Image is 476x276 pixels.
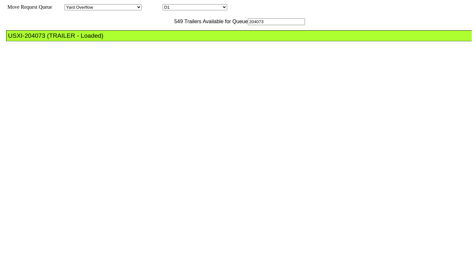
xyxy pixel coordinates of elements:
span: Trailers Available for Queue [183,19,248,24]
span: 549 [171,19,183,24]
div: USXI-204073 (TRAILER - Loaded) [8,32,476,39]
input: Filter Available Trailers [248,18,305,25]
span: Area [53,4,63,10]
span: Move Request Queue [4,4,52,10]
span: Location [143,4,161,10]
